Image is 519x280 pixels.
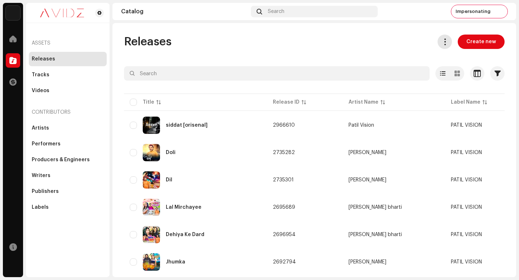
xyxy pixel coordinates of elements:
img: 08a17355-d596-4a02-88b9-5ace04418cfd [143,117,160,134]
re-m-nav-item: Releases [29,52,107,66]
span: shrishti bharti [349,232,439,237]
span: PATIL VISION [451,259,482,265]
span: Rahul Prayag [349,259,439,265]
img: a24ca8e6-c0fc-4b83-a2ec-8ea3d297e1bb [143,144,160,161]
div: Artists [32,125,49,131]
div: Jhumka [166,259,185,265]
div: Lal Mirchayee [166,205,201,210]
img: 039f77fd-1216-49ed-8327-8b13a85c2ccd [143,171,160,189]
button: Create new [458,35,505,49]
div: [PERSON_NAME] [349,177,386,182]
div: Dehiya Ke Dard [166,232,204,237]
span: PATIL VISION [451,123,482,128]
input: Search [124,66,430,81]
div: siddat [orisenal] [166,123,208,128]
div: Doli [166,150,176,155]
re-m-nav-item: Videos [29,83,107,98]
span: 2735282 [273,150,295,155]
span: Impersonating [456,9,491,14]
div: Dil [166,177,172,182]
re-m-nav-item: Tracks [29,68,107,82]
div: Title [143,99,154,106]
div: [PERSON_NAME] bharti [349,205,402,210]
div: [PERSON_NAME] bharti [349,232,402,237]
span: Rahul Prayag [349,150,439,155]
span: PATIL VISION [451,232,482,237]
div: Performers [32,141,61,147]
img: 10d72f0b-d06a-424f-aeaa-9c9f537e57b6 [6,6,20,20]
span: Rahul Prayag [349,177,439,182]
span: PATIL VISION [451,177,482,182]
span: PATIL VISION [451,205,482,210]
div: Patil Vision [349,123,374,128]
div: Release ID [273,99,300,106]
img: 9efa9d62-5a35-405b-aaef-91d74c158d5c [143,199,160,216]
div: Label Name [451,99,480,106]
span: PATIL VISION [451,150,482,155]
span: Patil Vision [349,123,439,128]
img: ccaec4cb-e0a3-440d-b970-ccde32a4fd5d [143,226,160,243]
div: Releases [32,56,55,62]
div: Publishers [32,189,59,194]
re-m-nav-item: Labels [29,200,107,214]
span: 2966610 [273,123,295,128]
div: Writers [32,173,50,179]
div: [PERSON_NAME] [349,150,386,155]
re-m-nav-item: Producers & Engineers [29,153,107,167]
div: Artist Name [349,99,378,106]
re-a-nav-header: Contributors [29,104,107,121]
div: Catalog [121,9,248,14]
img: 2d656f74-bb86-48b9-83d0-d359a3ca2791 [143,253,160,271]
span: Releases [124,35,172,49]
re-m-nav-item: Writers [29,168,107,183]
span: 2696954 [273,232,296,237]
re-m-nav-item: Publishers [29,184,107,199]
span: shrishti bharti [349,205,439,210]
re-a-nav-header: Assets [29,35,107,52]
img: 0c631eef-60b6-411a-a233-6856366a70de [32,9,92,17]
span: Create new [466,35,496,49]
img: 3a3d8dd0-afd3-41ae-9194-8e4e70040604 [495,6,506,17]
span: 2735301 [273,177,294,182]
div: [PERSON_NAME] [349,259,386,265]
div: Videos [32,88,49,94]
div: Producers & Engineers [32,157,90,163]
re-m-nav-item: Performers [29,137,107,151]
span: 2695689 [273,205,295,210]
span: Search [268,9,284,14]
div: Tracks [32,72,49,78]
div: Labels [32,204,49,210]
span: 2692794 [273,259,296,265]
re-m-nav-item: Artists [29,121,107,135]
